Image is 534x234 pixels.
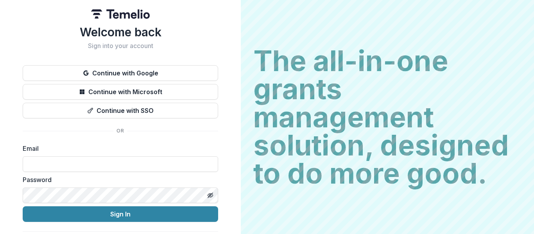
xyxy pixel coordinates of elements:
button: Sign In [23,206,218,222]
button: Continue with SSO [23,103,218,118]
button: Continue with Microsoft [23,84,218,100]
label: Password [23,175,213,184]
label: Email [23,144,213,153]
img: Temelio [91,9,150,19]
h2: Sign into your account [23,42,218,50]
button: Continue with Google [23,65,218,81]
h1: Welcome back [23,25,218,39]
